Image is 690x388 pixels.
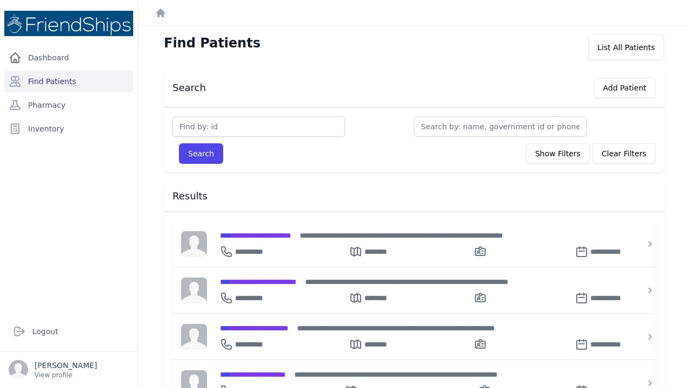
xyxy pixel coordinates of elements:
button: Show Filters [526,143,590,164]
input: Find by: id [172,116,345,137]
h1: Find Patients [164,34,260,52]
div: List All Patients [588,34,664,60]
h3: Results [172,190,655,203]
img: Medical Missions EMR [4,11,133,36]
a: Logout [9,321,129,342]
a: Pharmacy [4,94,133,116]
img: person-242608b1a05df3501eefc295dc1bc67a.jpg [181,231,207,257]
button: Add Patient [594,78,655,98]
button: Clear Filters [592,143,655,164]
p: [PERSON_NAME] [34,360,97,371]
a: Dashboard [4,47,133,68]
a: [PERSON_NAME] View profile [9,360,129,379]
a: Inventory [4,118,133,140]
a: Find Patients [4,71,133,92]
input: Search by: name, government id or phone [414,116,586,137]
img: person-242608b1a05df3501eefc295dc1bc67a.jpg [181,278,207,303]
button: Search [179,143,223,164]
p: View profile [34,371,97,379]
img: person-242608b1a05df3501eefc295dc1bc67a.jpg [181,324,207,350]
h3: Search [172,81,206,94]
